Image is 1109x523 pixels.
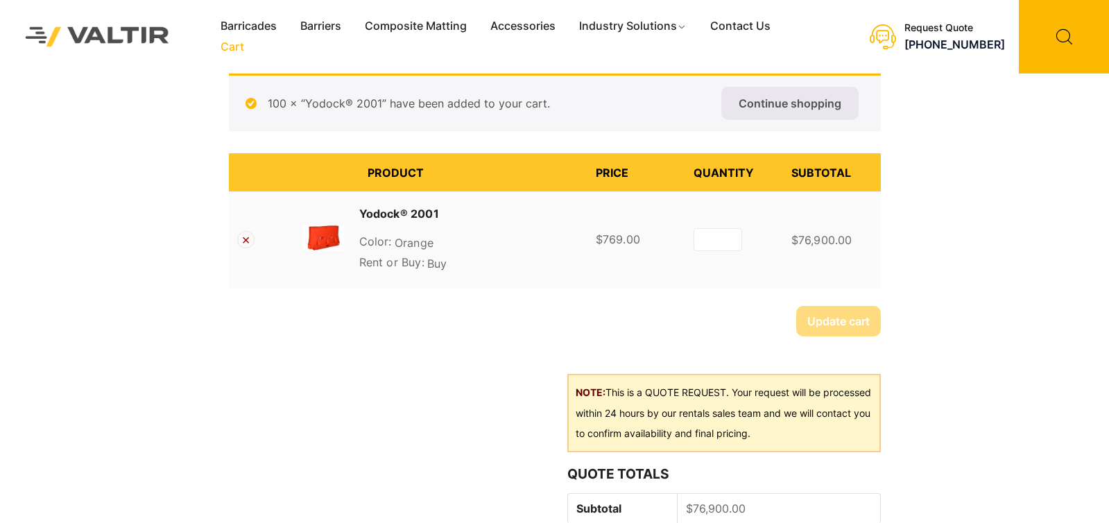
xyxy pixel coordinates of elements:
bdi: 76,900.00 [791,233,852,247]
div: Request Quote [904,22,1005,34]
th: Subtotal [783,153,881,191]
a: Remove Yodock® 2001 from cart [237,231,255,248]
a: Barricades [209,16,289,37]
a: [PHONE_NUMBER] [904,37,1005,51]
a: Barriers [289,16,353,37]
dt: Color: [359,233,392,250]
a: Contact Us [698,16,782,37]
a: Continue shopping [721,87,859,120]
a: Composite Matting [353,16,479,37]
th: Product [359,153,587,191]
div: 100 × “Yodock® 2001” have been added to your cart. [229,74,881,131]
span: $ [686,501,693,515]
dt: Rent or Buy: [359,254,424,271]
th: Quantity [685,153,783,191]
img: Valtir Rentals [10,12,184,61]
bdi: 769.00 [596,232,640,246]
p: Buy [359,254,579,275]
h2: Quote Totals [567,466,880,482]
span: $ [596,232,603,246]
a: Yodock® 2001 [359,205,439,222]
input: Product quantity [694,228,742,251]
button: Update cart [796,306,881,336]
div: This is a QUOTE REQUEST. Your request will be processed within 24 hours by our rentals sales team... [567,374,880,453]
span: $ [791,233,798,247]
a: Industry Solutions [567,16,698,37]
b: NOTE: [576,386,605,398]
a: Accessories [479,16,567,37]
th: Price [587,153,685,191]
bdi: 76,900.00 [686,501,746,515]
a: Cart [209,37,256,58]
p: Orange [359,233,579,254]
